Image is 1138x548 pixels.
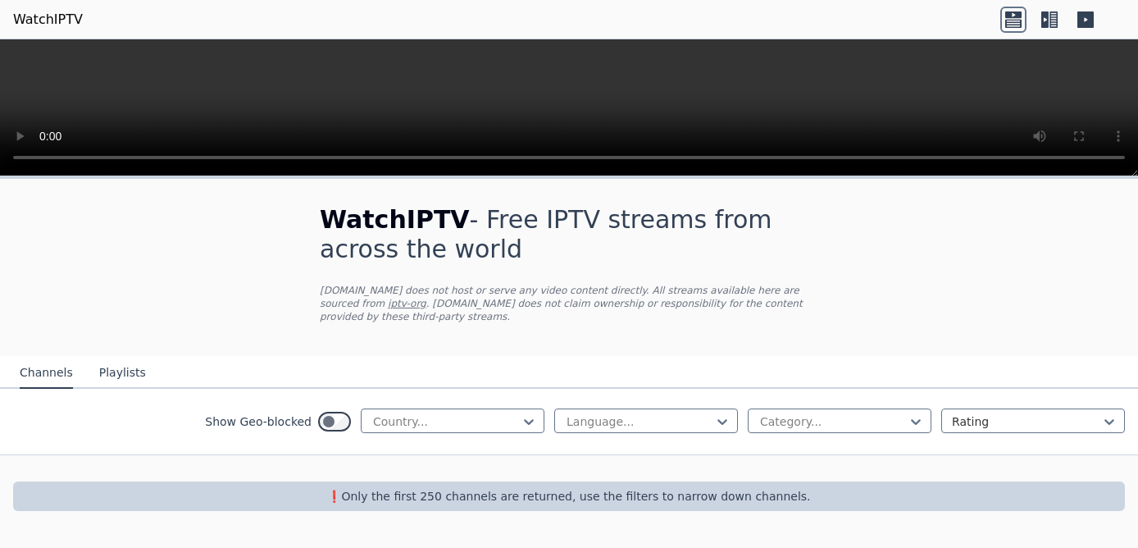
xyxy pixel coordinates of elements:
span: WatchIPTV [320,205,470,234]
p: [DOMAIN_NAME] does not host or serve any video content directly. All streams available here are s... [320,284,818,323]
h1: - Free IPTV streams from across the world [320,205,818,264]
label: Show Geo-blocked [205,413,312,430]
a: iptv-org [388,298,426,309]
a: WatchIPTV [13,10,83,30]
p: ❗️Only the first 250 channels are returned, use the filters to narrow down channels. [20,488,1118,505]
button: Playlists [99,358,146,389]
button: Channels [20,358,73,389]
